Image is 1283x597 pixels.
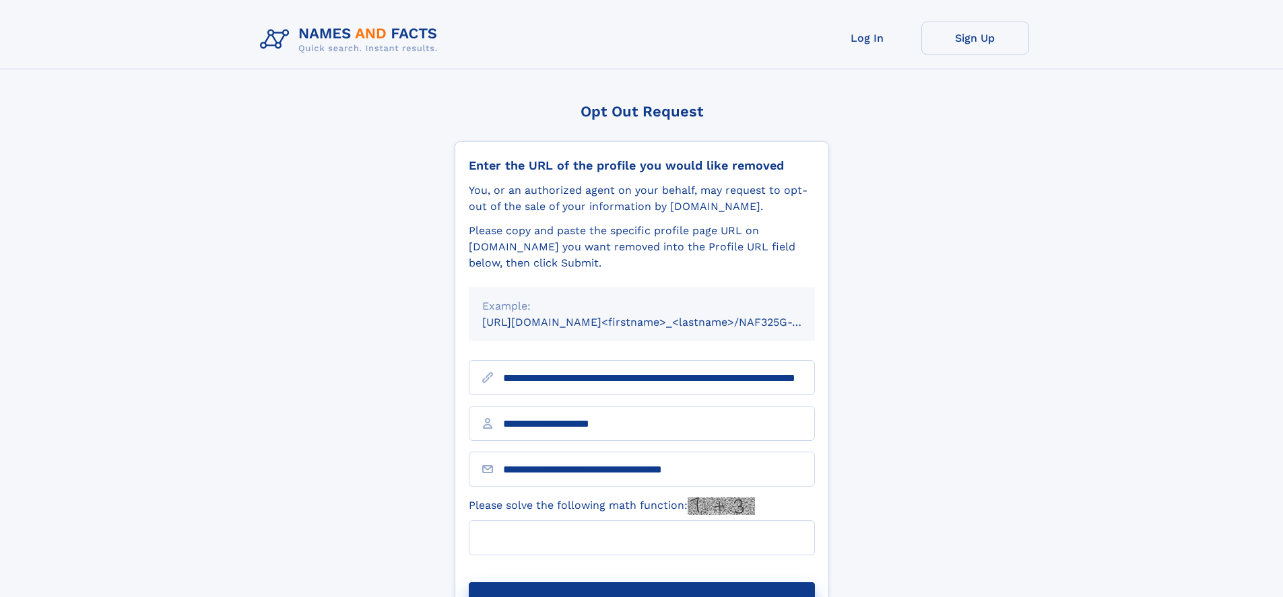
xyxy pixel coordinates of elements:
a: Log In [814,22,921,55]
div: Please copy and paste the specific profile page URL on [DOMAIN_NAME] you want removed into the Pr... [469,223,815,271]
div: Enter the URL of the profile you would like removed [469,158,815,173]
small: [URL][DOMAIN_NAME]<firstname>_<lastname>/NAF325G-xxxxxxxx [482,316,841,328]
a: Sign Up [921,22,1029,55]
div: Example: [482,298,801,314]
label: Please solve the following math function: [469,497,755,515]
div: Opt Out Request [455,103,829,120]
img: Logo Names and Facts [255,22,449,58]
div: You, or an authorized agent on your behalf, may request to opt-out of the sale of your informatio... [469,182,815,215]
